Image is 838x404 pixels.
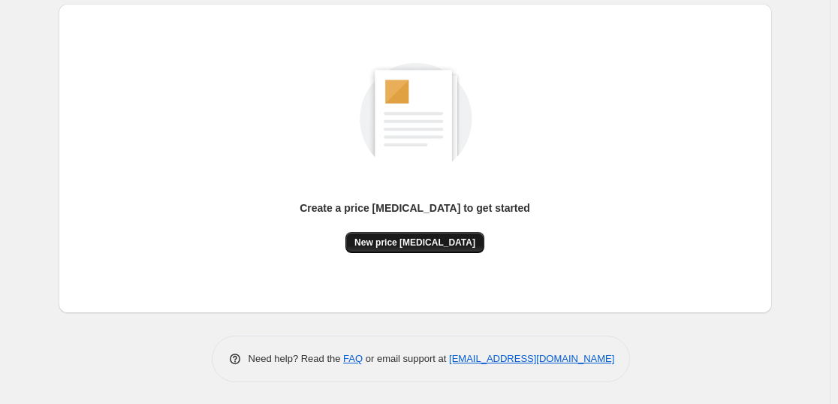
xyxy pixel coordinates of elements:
[345,232,484,253] button: New price [MEDICAL_DATA]
[354,237,475,249] span: New price [MEDICAL_DATA]
[363,353,449,364] span: or email support at
[343,353,363,364] a: FAQ
[449,353,614,364] a: [EMAIL_ADDRESS][DOMAIN_NAME]
[249,353,344,364] span: Need help? Read the
[300,200,530,216] p: Create a price [MEDICAL_DATA] to get started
